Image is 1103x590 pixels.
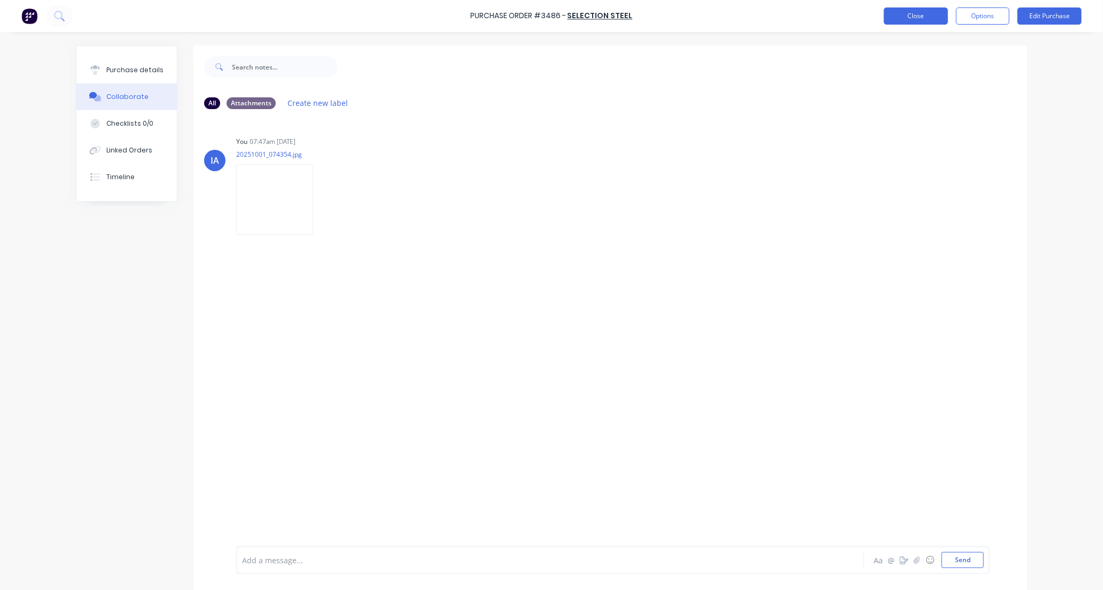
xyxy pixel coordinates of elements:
[884,7,948,25] button: Close
[236,150,324,159] p: 20251001_074354.jpg
[923,554,936,566] button: ☺
[106,172,135,182] div: Timeline
[76,110,177,137] button: Checklists 0/0
[211,154,219,167] div: IA
[106,145,152,155] div: Linked Orders
[76,137,177,164] button: Linked Orders
[942,552,984,568] button: Send
[204,97,220,109] div: All
[568,11,633,21] a: SELECTION STEEL
[76,57,177,83] button: Purchase details
[1017,7,1082,25] button: Edit Purchase
[872,554,885,566] button: Aa
[885,554,898,566] button: @
[471,11,566,22] div: Purchase Order #3486 -
[76,83,177,110] button: Collaborate
[236,137,247,147] div: You
[956,7,1009,25] button: Options
[106,65,164,75] div: Purchase details
[106,119,153,128] div: Checklists 0/0
[232,56,338,78] input: Search notes...
[76,164,177,190] button: Timeline
[227,97,276,109] div: Attachments
[21,8,37,24] img: Factory
[282,96,354,110] button: Create new label
[106,92,149,102] div: Collaborate
[250,137,296,147] div: 07:47am [DATE]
